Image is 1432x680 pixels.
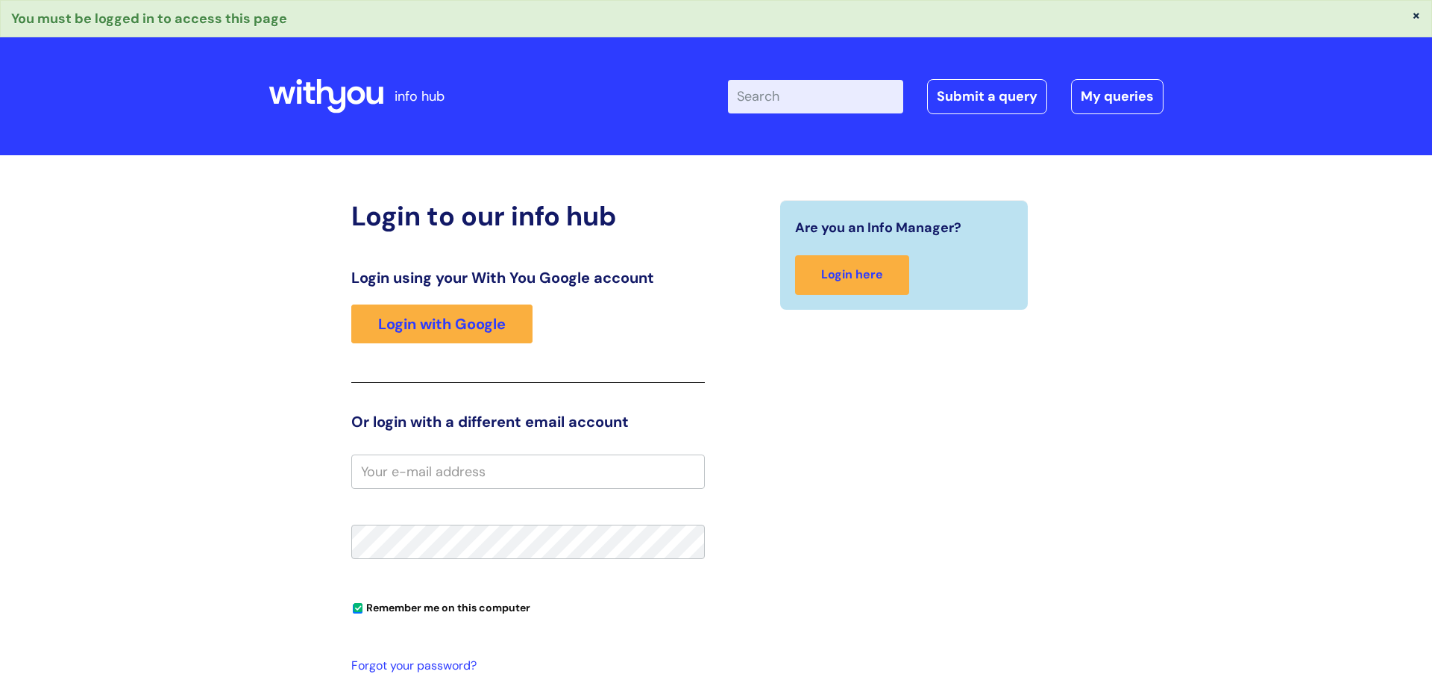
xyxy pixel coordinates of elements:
[351,269,705,287] h3: Login using your With You Google account
[1071,79,1163,113] a: My queries
[351,305,533,343] a: Login with Google
[353,604,362,614] input: Remember me on this computer
[795,255,909,295] a: Login here
[351,413,705,431] h3: Or login with a different email account
[795,216,961,240] span: Are you an Info Manager?
[1412,8,1421,22] button: ×
[351,455,705,489] input: Your e-mail address
[351,595,705,619] div: You can uncheck this option if you're logging in from a shared device
[927,79,1047,113] a: Submit a query
[351,655,697,677] a: Forgot your password?
[351,598,530,614] label: Remember me on this computer
[351,200,705,232] h2: Login to our info hub
[395,84,445,108] p: info hub
[728,80,903,113] input: Search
